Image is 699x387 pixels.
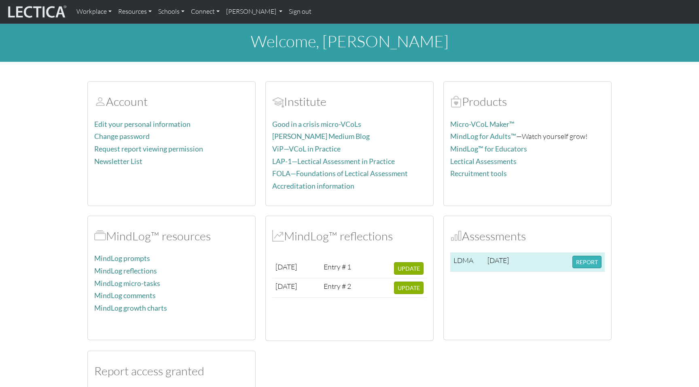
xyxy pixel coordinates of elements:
[394,282,424,294] button: UPDATE
[272,169,408,178] a: FOLA—Foundations of Lectical Assessment
[450,229,605,243] h2: Assessments
[115,3,155,20] a: Resources
[272,157,395,166] a: LAP-1—Lectical Assessment in Practice
[450,95,605,109] h2: Products
[450,169,507,178] a: Recruitment tools
[272,145,341,153] a: ViP—VCoL in Practice
[320,278,357,298] td: Entry # 2
[487,256,509,265] span: [DATE]
[94,120,191,128] a: Edit your personal information
[94,291,156,300] a: MindLog comments
[6,4,67,19] img: lecticalive
[272,95,427,109] h2: Institute
[398,284,420,291] span: UPDATE
[94,94,106,109] span: Account
[272,229,427,243] h2: MindLog™ reflections
[450,252,484,272] td: LDMA
[450,94,462,109] span: Products
[272,229,284,243] span: MindLog
[73,3,115,20] a: Workplace
[94,254,150,263] a: MindLog prompts
[272,120,361,128] a: Good in a crisis micro-VCoLs
[94,132,150,141] a: Change password
[94,279,160,288] a: MindLog micro-tasks
[275,262,297,271] span: [DATE]
[394,262,424,275] button: UPDATE
[450,120,515,128] a: Micro-VCoL Maker™
[94,157,142,166] a: Newsletter List
[272,182,354,190] a: Accreditation information
[94,229,249,243] h2: MindLog™ resources
[94,267,157,275] a: MindLog reflections
[94,304,167,312] a: MindLog growth charts
[572,256,602,268] button: REPORT
[94,229,106,243] span: MindLog™ resources
[155,3,188,20] a: Schools
[450,132,516,141] a: MindLog for Adults™
[450,229,462,243] span: Assessments
[286,3,315,20] a: Sign out
[450,157,517,166] a: Lectical Assessments
[450,145,527,153] a: MindLog™ for Educators
[188,3,223,20] a: Connect
[398,265,420,272] span: UPDATE
[450,130,605,142] p: —Watch yourself grow!
[275,282,297,290] span: [DATE]
[94,145,203,153] a: Request report viewing permission
[94,364,249,378] h2: Report access granted
[272,94,284,109] span: Account
[223,3,286,20] a: [PERSON_NAME]
[94,95,249,109] h2: Account
[272,132,370,141] a: [PERSON_NAME] Medium Blog
[320,259,357,278] td: Entry # 1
